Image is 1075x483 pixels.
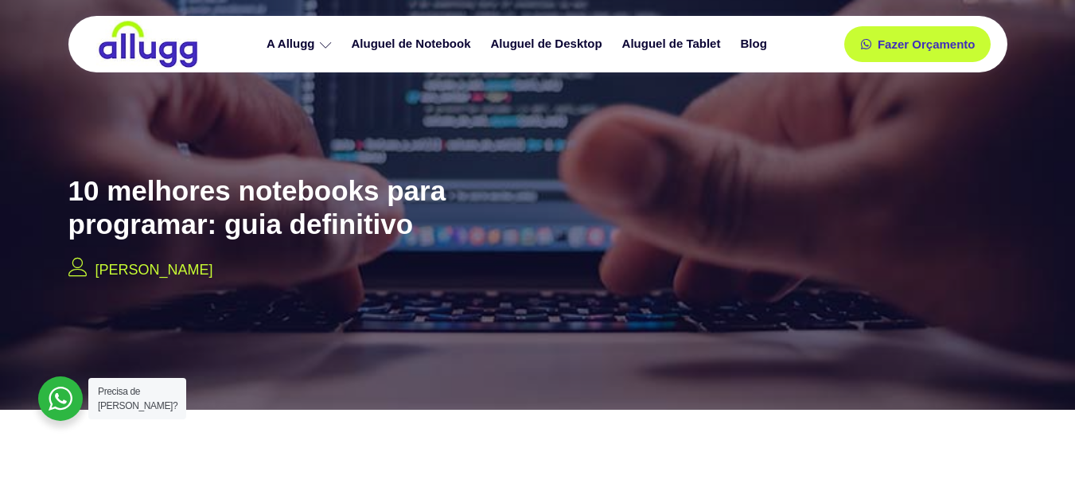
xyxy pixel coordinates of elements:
a: Fazer Orçamento [844,26,991,62]
a: Aluguel de Desktop [483,30,614,58]
a: Blog [732,30,778,58]
a: A Allugg [259,30,344,58]
a: Aluguel de Tablet [614,30,733,58]
a: Aluguel de Notebook [344,30,483,58]
p: [PERSON_NAME] [95,259,213,281]
img: locação de TI é Allugg [96,20,200,68]
h2: 10 melhores notebooks para programar: guia definitivo [68,174,578,241]
span: Fazer Orçamento [878,38,976,50]
span: Precisa de [PERSON_NAME]? [98,386,177,411]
